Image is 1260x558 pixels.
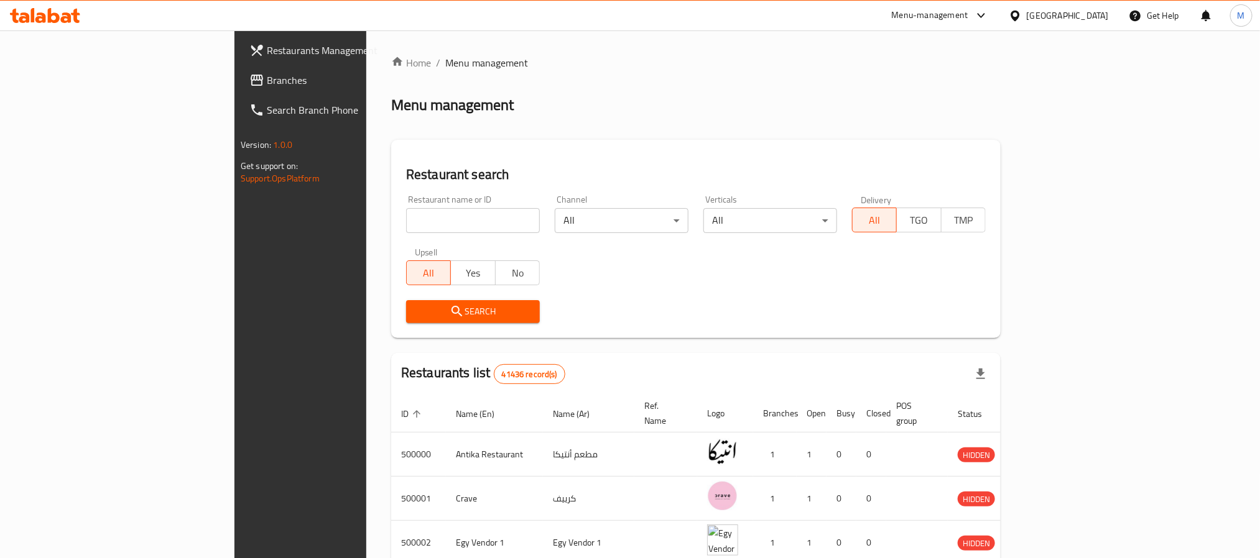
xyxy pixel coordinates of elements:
[406,165,986,184] h2: Restaurant search
[1027,9,1109,22] div: [GEOGRAPHIC_DATA]
[852,208,897,232] button: All
[391,95,514,115] h2: Menu management
[406,300,540,323] button: Search
[827,395,856,432] th: Busy
[644,398,682,428] span: Ref. Name
[406,260,451,285] button: All
[827,432,856,477] td: 0
[861,195,892,204] label: Delivery
[797,477,827,521] td: 1
[450,260,495,285] button: Yes
[753,432,797,477] td: 1
[241,137,271,153] span: Version:
[707,524,738,556] img: Egy Vendor 1
[501,264,535,282] span: No
[958,406,998,421] span: Status
[241,158,298,174] span: Get support on:
[267,43,435,58] span: Restaurants Management
[902,211,936,229] span: TGO
[401,364,565,384] h2: Restaurants list
[412,264,446,282] span: All
[858,211,892,229] span: All
[856,395,886,432] th: Closed
[494,364,565,384] div: Total records count
[456,264,490,282] span: Yes
[958,536,995,551] span: HIDDEN
[753,395,797,432] th: Branches
[495,260,540,285] button: No
[456,406,511,421] span: Name (En)
[1238,9,1245,22] span: M
[827,477,856,521] td: 0
[267,73,435,88] span: Branches
[797,395,827,432] th: Open
[856,432,886,477] td: 0
[703,208,837,233] div: All
[707,436,738,467] img: Antika Restaurant
[966,359,996,389] div: Export file
[415,248,438,257] label: Upsell
[239,95,445,125] a: Search Branch Phone
[941,208,986,232] button: TMP
[958,448,995,462] span: HIDDEN
[239,65,445,95] a: Branches
[494,368,565,380] span: 41436 record(s)
[445,55,528,70] span: Menu management
[553,406,606,421] span: Name (Ar)
[896,208,941,232] button: TGO
[896,398,933,428] span: POS group
[241,170,320,186] a: Support.OpsPlatform
[753,477,797,521] td: 1
[267,103,435,117] span: Search Branch Phone
[401,406,425,421] span: ID
[856,477,886,521] td: 0
[958,536,995,551] div: HIDDEN
[446,477,543,521] td: Crave
[416,304,530,319] span: Search
[239,35,445,65] a: Restaurants Management
[555,208,688,233] div: All
[947,211,981,229] span: TMP
[543,432,634,477] td: مطعم أنتيكا
[273,137,292,153] span: 1.0.0
[797,432,827,477] td: 1
[391,55,1001,70] nav: breadcrumb
[892,8,968,23] div: Menu-management
[958,492,995,506] span: HIDDEN
[707,480,738,511] img: Crave
[446,432,543,477] td: Antika Restaurant
[543,477,634,521] td: كرييف
[406,208,540,233] input: Search for restaurant name or ID..
[697,395,753,432] th: Logo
